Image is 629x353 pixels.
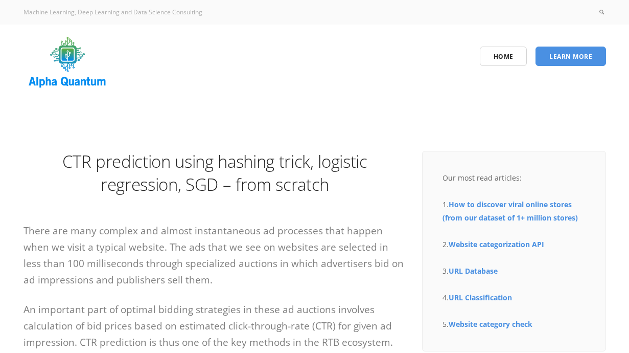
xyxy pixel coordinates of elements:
span: Learn More [549,52,592,61]
p: An important part of optimal bidding strategies in these ad auctions involves calculation of bid ... [24,301,407,350]
a: Website categorization API [449,239,544,249]
a: Learn More [535,47,606,66]
a: URL Database [449,266,498,276]
a: Website category check [449,319,532,329]
h1: CTR prediction using hashing trick, logistic regression, SGD – from scratch [24,150,407,196]
span: Home [494,52,514,61]
div: Our most read articles: 1. 2. 3. 4. 5. [442,171,586,331]
img: logo [24,33,112,92]
span: Machine Learning, Deep Learning and Data Science Consulting [24,8,202,16]
p: There are many complex and almost instantaneous ad processes that happen when we visit a typical ... [24,223,407,288]
a: Home [480,47,527,66]
a: URL Classification [449,293,512,302]
a: How to discover viral online stores (from our dataset of 1+ million stores) [442,200,578,223]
